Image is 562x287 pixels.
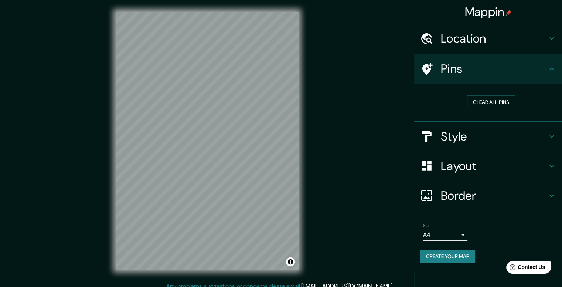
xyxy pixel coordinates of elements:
[414,122,562,151] div: Style
[465,4,512,19] h4: Mappin
[414,151,562,181] div: Layout
[441,188,547,203] h4: Border
[441,61,547,76] h4: Pins
[441,159,547,173] h4: Layout
[116,12,299,270] canvas: Map
[441,129,547,144] h4: Style
[467,95,515,109] button: Clear all pins
[286,257,295,266] button: Toggle attribution
[414,54,562,84] div: Pins
[420,250,475,263] button: Create your map
[505,10,511,16] img: pin-icon.png
[496,258,554,279] iframe: Help widget launcher
[441,31,547,46] h4: Location
[423,222,431,229] label: Size
[423,229,467,241] div: A4
[414,24,562,53] div: Location
[414,181,562,210] div: Border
